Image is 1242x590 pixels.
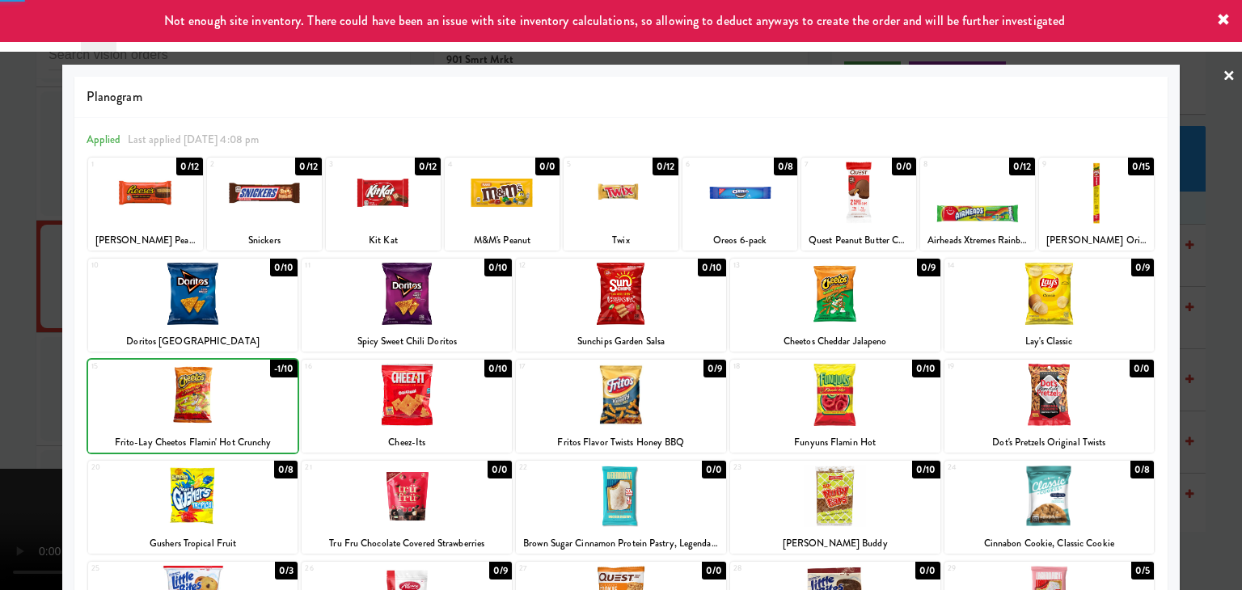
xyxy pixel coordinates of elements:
div: Spicy Sweet Chili Doritos [304,331,509,352]
div: 50/12Twix [564,158,678,251]
div: 11 [305,259,407,272]
div: Oreos 6-pack [685,230,795,251]
div: 0/0 [488,461,512,478]
div: Brown Sugar Cinnamon Protein Pastry, Legendary Foods [516,533,726,554]
div: 0/12 [1009,158,1035,175]
div: 3 [329,158,383,171]
div: 19 [948,360,1050,373]
div: 220/0Brown Sugar Cinnamon Protein Pastry, Legendary Foods [516,461,726,554]
div: 6 [686,158,740,171]
div: Fritos Flavor Twists Honey BBQ [516,432,726,453]
div: [PERSON_NAME] Peanut Butter Cups [88,230,203,251]
div: M&M's Peanut [445,230,560,251]
div: Brown Sugar Cinnamon Protein Pastry, Legendary Foods [518,533,724,554]
div: Spicy Sweet Chili Doritos [302,331,512,352]
span: Not enough site inventory. There could have been an issue with site inventory calculations, so al... [164,11,1065,30]
div: 0/12 [653,158,678,175]
div: Doritos [GEOGRAPHIC_DATA] [88,331,298,352]
div: Quest Peanut Butter Cups [801,230,916,251]
div: 140/9Lay's Classic [944,259,1155,352]
div: Twix [564,230,678,251]
div: 2 [210,158,264,171]
div: 10 [91,259,193,272]
div: Cheetos Cheddar Jalapeno [733,331,938,352]
div: 23 [733,461,835,474]
div: 120/10Sunchips Garden Salsa [516,259,726,352]
span: Planogram [87,85,1155,109]
div: 16 [305,360,407,373]
div: 17 [519,360,621,373]
div: 70/0Quest Peanut Butter Cups [801,158,916,251]
div: Snickers [209,230,319,251]
div: 0/0 [702,461,726,478]
div: 8 [923,158,978,171]
div: 0/0 [535,158,560,175]
div: Tru Fru Chocolate Covered Strawberries [304,533,509,554]
a: × [1223,52,1236,102]
div: Airheads Xtremes Rainbow [PERSON_NAME] [923,230,1033,251]
div: 4 [448,158,502,171]
div: [PERSON_NAME] Buddy [730,533,940,554]
div: Quest Peanut Butter Cups [804,230,914,251]
div: 27 [519,562,621,575]
div: Frito-Lay Cheetos Flamin' Hot Crunchy [91,432,296,453]
div: 0/10 [484,360,512,377]
div: 21 [305,461,407,474]
div: 20 [91,461,193,474]
div: 1 [91,158,146,171]
div: 0/10 [698,259,725,276]
div: M&M's Peanut [447,230,557,251]
div: 240/8Cinnabon Cookie, Classic Cookie [944,461,1155,554]
div: 25 [91,562,193,575]
div: 0/9 [1131,259,1154,276]
div: Cheez-Its [302,432,512,453]
div: 180/10Funyuns Flamin Hot [730,360,940,453]
div: 0/3 [275,562,298,579]
div: 210/0Tru Fru Chocolate Covered Strawberries [302,461,512,554]
div: 20/12Snickers [207,158,322,251]
div: 60/8Oreos 6-pack [682,158,797,251]
div: 30/12Kit Kat [326,158,441,251]
div: 110/10Spicy Sweet Chili Doritos [302,259,512,352]
div: 29 [948,562,1050,575]
div: 14 [948,259,1050,272]
div: 0/0 [915,562,940,579]
div: 0/8 [774,158,797,175]
div: 0/12 [295,158,321,175]
div: 18 [733,360,835,373]
span: Last applied [DATE] 4:08 pm [128,132,260,147]
div: Airheads Xtremes Rainbow [PERSON_NAME] [920,230,1035,251]
div: 160/10Cheez-Its [302,360,512,453]
div: [PERSON_NAME] Original Monster [1041,230,1151,251]
div: Snickers [207,230,322,251]
div: 90/15[PERSON_NAME] Original Monster [1039,158,1154,251]
div: Twix [566,230,676,251]
div: 0/0 [1130,360,1154,377]
div: Doritos [GEOGRAPHIC_DATA] [91,331,296,352]
div: Dot's Pretzels Original Twists [944,432,1155,453]
div: 0/9 [489,562,512,579]
div: -1/10 [270,360,298,377]
div: Sunchips Garden Salsa [518,331,724,352]
div: 0/0 [892,158,916,175]
div: Fritos Flavor Twists Honey BBQ [518,432,724,453]
div: Cheetos Cheddar Jalapeno [730,331,940,352]
div: [PERSON_NAME] Buddy [733,533,938,554]
div: Funyuns Flamin Hot [733,432,938,453]
div: 0/0 [702,562,726,579]
div: 26 [305,562,407,575]
div: 12 [519,259,621,272]
div: Cinnabon Cookie, Classic Cookie [944,533,1155,554]
div: 5 [567,158,621,171]
span: Applied [87,132,121,147]
div: [PERSON_NAME] Peanut Butter Cups [91,230,201,251]
div: 0/10 [270,259,298,276]
div: 0/8 [1130,461,1154,478]
div: 22 [519,461,621,474]
div: 100/10Doritos [GEOGRAPHIC_DATA] [88,259,298,352]
div: 13 [733,259,835,272]
div: 200/8Gushers Tropical Fruit [88,461,298,554]
div: Kit Kat [328,230,438,251]
div: 24 [948,461,1050,474]
div: 0/10 [912,360,940,377]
